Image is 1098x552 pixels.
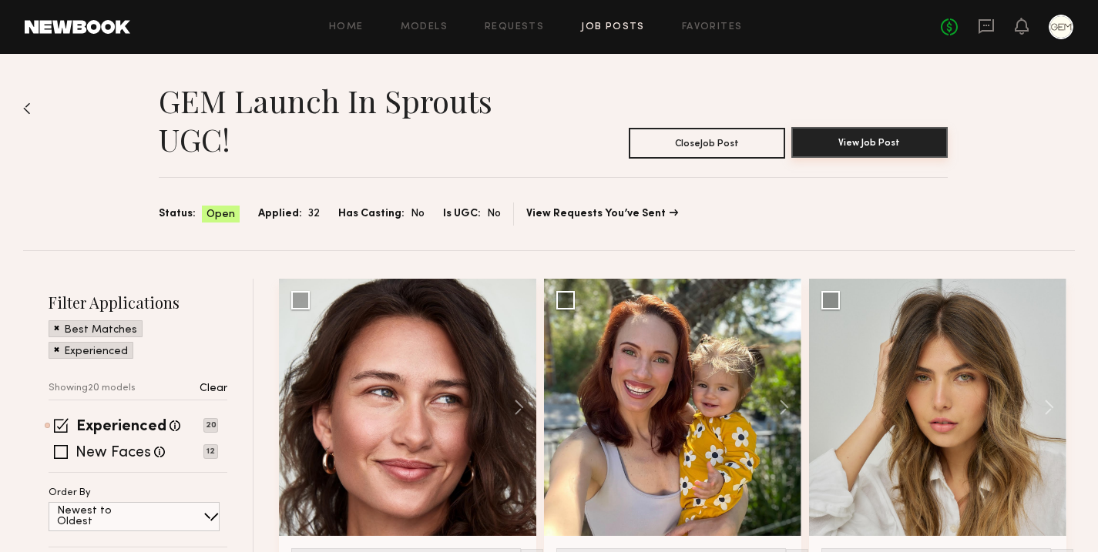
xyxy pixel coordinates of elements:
p: Experienced [64,346,128,357]
a: Job Posts [581,22,645,32]
button: CloseJob Post [629,128,785,159]
a: Models [401,22,448,32]
a: View Requests You’ve Sent [526,209,678,219]
h1: GEM Launch in Sprouts UGC! [159,82,553,159]
span: 32 [308,206,320,222]
a: Home [329,22,364,32]
span: Open [207,207,235,222]
p: Best Matches [64,325,137,336]
p: 12 [203,444,218,459]
span: Applied: [258,206,302,222]
button: View Job Post [791,127,948,158]
a: Favorites [682,22,743,32]
span: Is UGC: [443,206,481,222]
p: Showing 20 models [49,383,136,393]
label: Experienced [76,420,166,435]
p: Newest to Oldest [57,506,149,527]
span: No [487,206,501,222]
span: Has Casting: [338,206,405,222]
a: Requests [485,22,544,32]
p: 20 [203,418,218,433]
label: New Faces [76,446,151,461]
span: No [411,206,425,222]
h2: Filter Applications [49,292,227,313]
img: Back to previous page [23,102,31,115]
p: Order By [49,488,91,498]
span: Status: [159,206,196,222]
p: Clear [200,383,227,394]
a: View Job Post [791,128,948,159]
